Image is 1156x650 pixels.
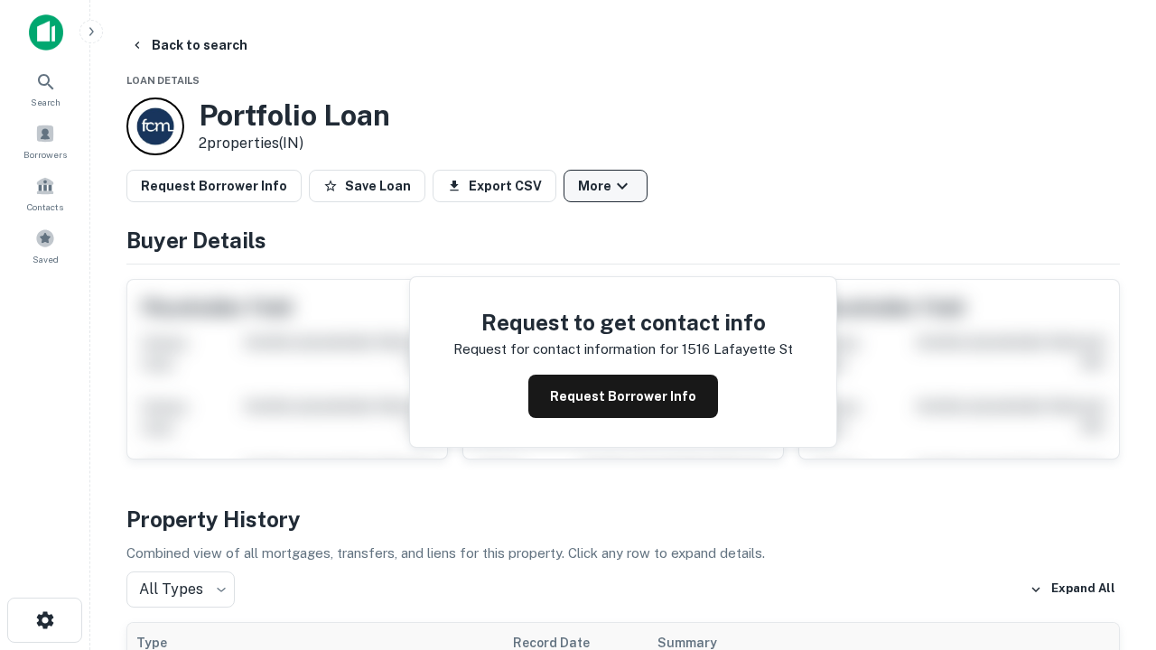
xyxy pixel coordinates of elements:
a: Contacts [5,169,85,218]
p: Request for contact information for [453,339,678,360]
p: Combined view of all mortgages, transfers, and liens for this property. Click any row to expand d... [126,543,1120,564]
h3: Portfolio Loan [199,98,390,133]
a: Borrowers [5,116,85,165]
iframe: Chat Widget [1066,506,1156,592]
button: Expand All [1025,576,1120,603]
button: Save Loan [309,170,425,202]
span: Saved [33,252,59,266]
button: Export CSV [433,170,556,202]
button: Request Borrower Info [126,170,302,202]
button: More [564,170,648,202]
button: Request Borrower Info [528,375,718,418]
span: Search [31,95,61,109]
a: Search [5,64,85,113]
span: Borrowers [23,147,67,162]
img: capitalize-icon.png [29,14,63,51]
p: 1516 lafayette st [682,339,793,360]
p: 2 properties (IN) [199,133,390,154]
div: All Types [126,571,235,608]
button: Back to search [123,29,255,61]
span: Contacts [27,200,63,214]
h4: Buyer Details [126,224,1120,256]
h4: Request to get contact info [453,306,793,339]
a: Saved [5,221,85,270]
h4: Property History [126,503,1120,535]
span: Loan Details [126,75,200,86]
